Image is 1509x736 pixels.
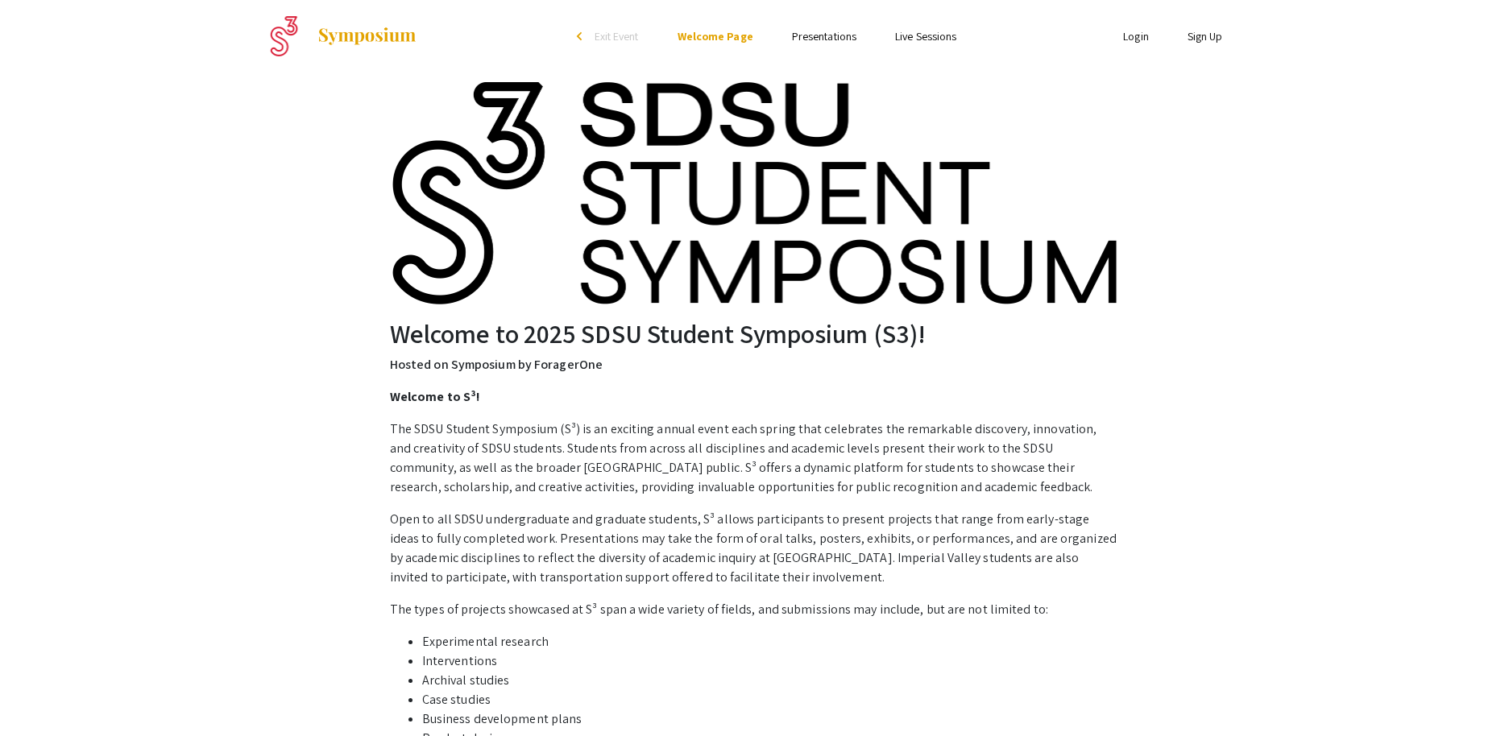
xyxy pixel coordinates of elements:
p: Open to all SDSU undergraduate and graduate students, S³ allows participants to present projects ... [390,510,1119,587]
img: Symposium by ForagerOne [317,27,417,46]
a: Sign Up [1188,29,1223,43]
a: Login [1123,29,1149,43]
img: 2025 SDSU Student Symposium (S3) [267,16,301,56]
a: Live Sessions [895,29,956,43]
p: The types of projects showcased at S³ span a wide variety of fields, and submissions may include,... [390,600,1119,619]
iframe: Chat [12,664,68,724]
p: Hosted on Symposium by ForagerOne [390,355,1119,374]
p: The SDSU Student Symposium (S³) is an exciting annual event each spring that celebrates the remar... [390,420,1119,497]
li: Business development plans [422,709,1119,729]
a: Welcome Page [678,29,753,43]
li: Archival studies [422,671,1119,690]
a: 2025 SDSU Student Symposium (S3) [267,16,418,56]
div: arrow_back_ios [577,31,587,41]
li: Experimental research [422,632,1119,651]
strong: Welcome to S³! [390,388,480,405]
li: Case studies [422,690,1119,709]
a: Presentations [792,29,856,43]
li: Interventions [422,651,1119,671]
span: Exit Event [595,29,639,43]
img: 2025 SDSU Student Symposium (S3) [392,80,1117,305]
h2: Welcome to 2025 SDSU Student Symposium (S3)! [390,318,1119,349]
